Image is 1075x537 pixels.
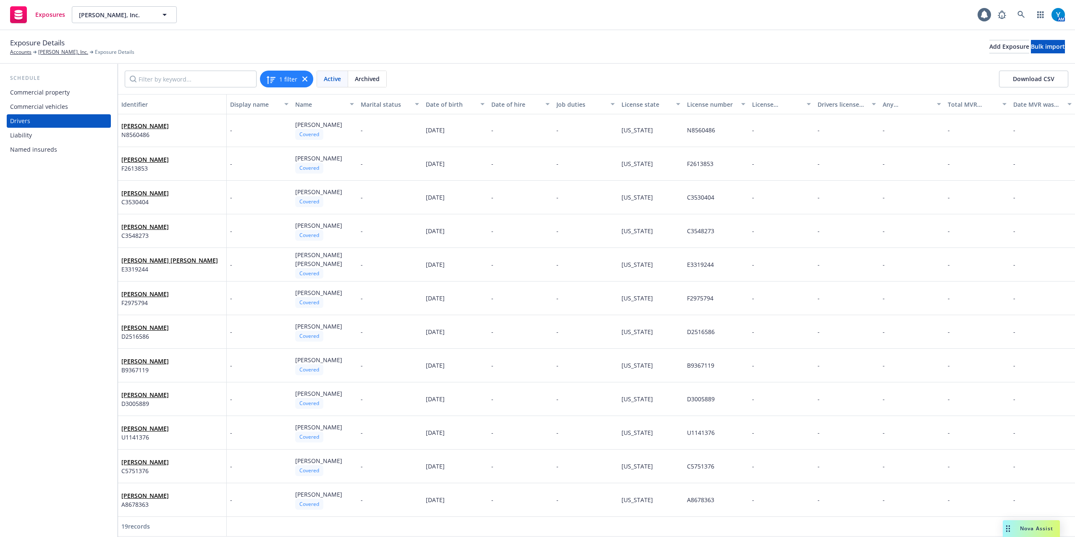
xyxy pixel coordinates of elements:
[230,260,232,269] span: -
[621,126,653,134] span: [US_STATE]
[426,395,445,403] span: [DATE]
[121,458,169,466] a: [PERSON_NAME]
[121,290,169,298] a: [PERSON_NAME]
[10,37,65,48] span: Exposure Details
[491,361,493,369] span: -
[752,294,754,302] span: -
[295,322,342,330] span: [PERSON_NAME]
[361,193,363,201] span: -
[818,160,820,168] span: -
[121,332,169,341] span: D2516586
[491,294,493,302] span: -
[883,227,885,235] span: -
[687,193,714,201] span: C3530404
[491,328,493,336] span: -
[491,429,493,437] span: -
[883,462,885,470] span: -
[361,126,363,134] span: -
[687,261,714,268] span: E3319244
[818,294,820,302] span: -
[121,222,169,231] span: [PERSON_NAME]
[488,94,553,114] button: Date of hire
[7,100,111,113] a: Commercial vehicles
[1010,94,1075,114] button: Date MVR was last pulled
[121,189,169,197] a: [PERSON_NAME]
[814,94,879,114] button: Drivers license status
[556,429,558,437] span: -
[491,193,493,201] span: -
[687,328,715,336] span: D2516586
[621,462,653,470] span: [US_STATE]
[1013,227,1015,235] span: -
[989,40,1029,53] button: Add Exposure
[621,160,653,168] span: [US_STATE]
[752,261,754,268] span: -
[10,129,32,142] div: Liability
[491,261,493,268] span: -
[121,399,169,408] span: D3005889
[426,100,475,109] div: Date of birth
[426,160,445,168] span: [DATE]
[295,457,342,465] span: [PERSON_NAME]
[621,100,671,109] div: License state
[1013,395,1015,403] span: -
[426,261,445,268] span: [DATE]
[355,74,380,83] span: Archived
[948,429,950,437] span: -
[1013,294,1015,302] span: -
[426,462,445,470] span: [DATE]
[426,294,445,302] span: [DATE]
[121,265,218,274] span: E3319244
[121,155,169,163] a: [PERSON_NAME]
[752,328,754,336] span: -
[361,261,363,268] span: -
[1013,361,1015,369] span: -
[948,462,950,470] span: -
[357,94,422,114] button: Marital status
[121,256,218,265] span: [PERSON_NAME] [PERSON_NAME]
[883,496,885,504] span: -
[621,227,653,235] span: [US_STATE]
[121,500,169,509] span: A8678363
[883,395,885,403] span: -
[121,323,169,332] span: [PERSON_NAME]
[687,294,713,302] span: F2975794
[883,126,885,134] span: -
[121,231,169,240] span: C3548273
[556,328,558,336] span: -
[295,268,323,279] div: Covered
[752,100,801,109] div: License expiration date
[491,496,493,504] span: -
[426,361,445,369] span: [DATE]
[1003,520,1013,537] div: Drag to move
[818,126,820,134] span: -
[10,100,68,113] div: Commercial vehicles
[295,221,342,229] span: [PERSON_NAME]
[121,100,223,109] div: Identifier
[1031,40,1065,53] button: Bulk import
[118,94,227,114] button: Identifier
[121,491,169,500] span: [PERSON_NAME]
[121,433,169,442] span: U1141376
[687,395,715,403] span: D3005889
[121,298,169,307] span: F2975794
[324,74,341,83] span: Active
[621,328,653,336] span: [US_STATE]
[121,324,169,332] a: [PERSON_NAME]
[687,160,713,168] span: F2613853
[230,193,232,202] span: -
[230,395,232,403] span: -
[752,160,754,168] span: -
[121,466,169,475] span: C5751376
[121,164,169,173] span: F2613853
[948,361,950,369] span: -
[295,465,323,476] div: Covered
[491,100,540,109] div: Date of hire
[1013,100,1062,109] div: Date MVR was last pulled
[426,429,445,437] span: [DATE]
[121,197,169,206] span: C3530404
[948,496,950,504] span: -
